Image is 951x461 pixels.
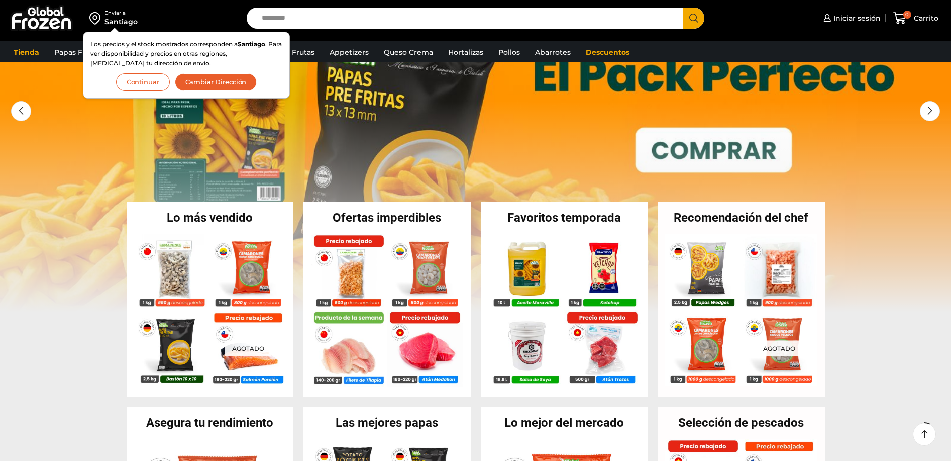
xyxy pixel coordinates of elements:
a: Papas Fritas [49,43,103,62]
a: Abarrotes [530,43,576,62]
h2: Selección de pescados [658,417,825,429]
strong: Santiago [238,40,265,48]
span: Iniciar sesión [831,13,881,23]
h2: Asegura tu rendimiento [127,417,294,429]
h2: Las mejores papas [303,417,471,429]
button: Search button [683,8,704,29]
a: 0 Carrito [891,7,941,30]
a: Tienda [9,43,44,62]
div: Next slide [920,101,940,121]
div: Enviar a [104,10,138,17]
h2: Lo más vendido [127,212,294,224]
div: Santiago [104,17,138,27]
a: Descuentos [581,43,635,62]
h2: Lo mejor del mercado [481,417,648,429]
button: Cambiar Dirección [175,73,257,91]
a: Appetizers [325,43,374,62]
p: Agotado [756,341,802,356]
h2: Recomendación del chef [658,212,825,224]
p: Agotado [225,341,271,356]
h2: Ofertas imperdibles [303,212,471,224]
button: Continuar [116,73,170,91]
a: Pollos [493,43,525,62]
span: Carrito [911,13,938,23]
a: Hortalizas [443,43,488,62]
span: 0 [903,11,911,19]
h2: Favoritos temporada [481,212,648,224]
img: address-field-icon.svg [89,10,104,27]
a: Queso Crema [379,43,438,62]
p: Los precios y el stock mostrados corresponden a . Para ver disponibilidad y precios en otras regi... [90,39,282,68]
a: Iniciar sesión [821,8,881,28]
div: Previous slide [11,101,31,121]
